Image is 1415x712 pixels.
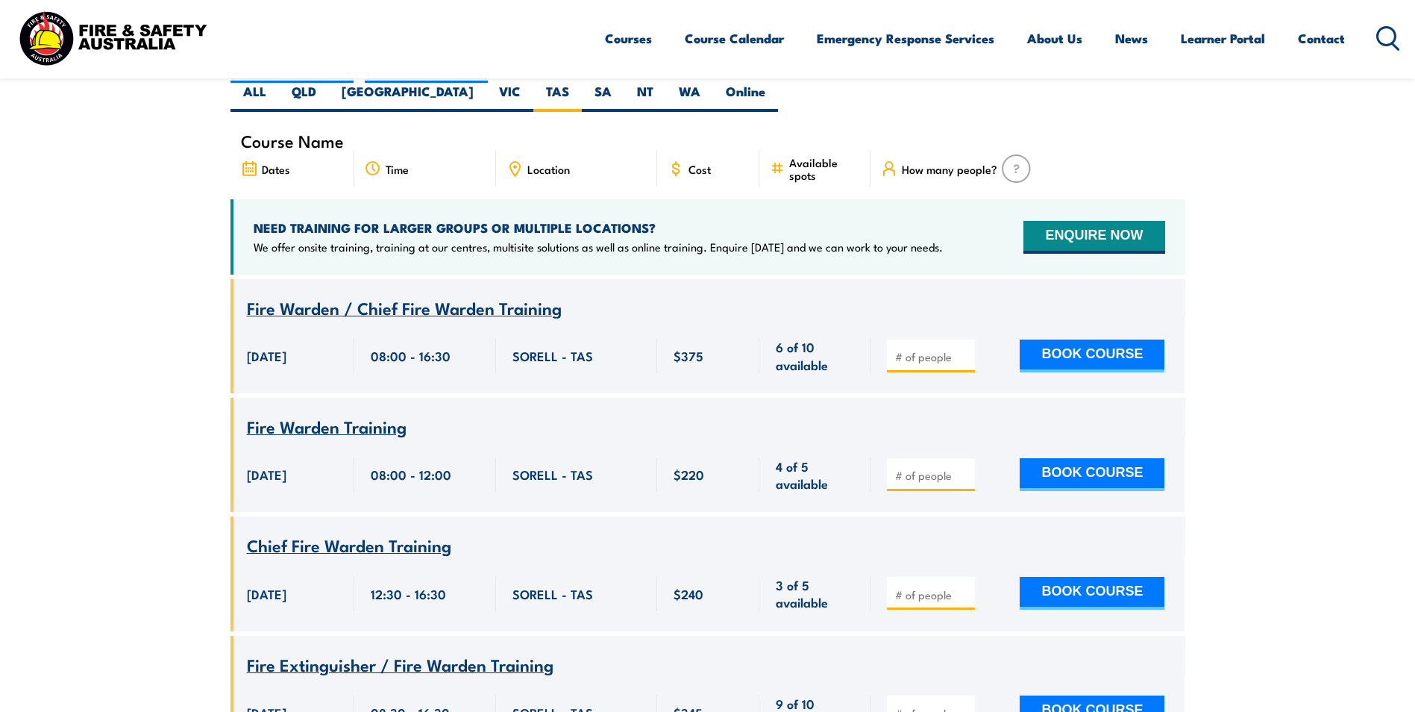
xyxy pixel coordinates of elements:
[674,585,703,602] span: $240
[254,219,943,236] h4: NEED TRAINING FOR LARGER GROUPS OR MULTIPLE LOCATIONS?
[371,466,451,483] span: 08:00 - 12:00
[895,349,970,364] input: # of people
[776,338,854,373] span: 6 of 10 available
[247,413,407,439] span: Fire Warden Training
[247,656,553,675] a: Fire Extinguisher / Fire Warden Training
[817,19,994,58] a: Emergency Response Services
[254,240,943,254] p: We offer onsite training, training at our centres, multisite solutions as well as online training...
[247,466,286,483] span: [DATE]
[902,163,997,175] span: How many people?
[512,347,593,364] span: SORELL - TAS
[624,83,666,112] label: NT
[776,458,854,493] span: 4 of 5 available
[230,83,279,112] label: ALL
[262,163,290,175] span: Dates
[1020,340,1164,372] button: BOOK COURSE
[241,134,344,147] span: Course Name
[247,532,451,558] span: Chief Fire Warden Training
[666,83,713,112] label: WA
[688,163,711,175] span: Cost
[247,418,407,437] a: Fire Warden Training
[527,163,570,175] span: Location
[512,466,593,483] span: SORELL - TAS
[776,576,854,611] span: 3 of 5 available
[1027,19,1082,58] a: About Us
[279,83,329,112] label: QLD
[247,537,451,555] a: Chief Fire Warden Training
[582,83,624,112] label: SA
[329,83,486,112] label: [GEOGRAPHIC_DATA]
[247,652,553,677] span: Fire Extinguisher / Fire Warden Training
[371,347,451,364] span: 08:00 - 16:30
[1020,577,1164,610] button: BOOK COURSE
[1298,19,1345,58] a: Contact
[247,347,286,364] span: [DATE]
[533,83,582,112] label: TAS
[371,585,446,602] span: 12:30 - 16:30
[486,83,533,112] label: VIC
[674,466,704,483] span: $220
[1020,458,1164,491] button: BOOK COURSE
[386,163,409,175] span: Time
[247,299,562,318] a: Fire Warden / Chief Fire Warden Training
[1181,19,1265,58] a: Learner Portal
[1023,221,1164,254] button: ENQUIRE NOW
[512,585,593,602] span: SORELL - TAS
[605,19,652,58] a: Courses
[789,156,860,181] span: Available spots
[247,295,562,320] span: Fire Warden / Chief Fire Warden Training
[895,468,970,483] input: # of people
[685,19,784,58] a: Course Calendar
[247,585,286,602] span: [DATE]
[1115,19,1148,58] a: News
[895,587,970,602] input: # of people
[674,347,703,364] span: $375
[713,83,778,112] label: Online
